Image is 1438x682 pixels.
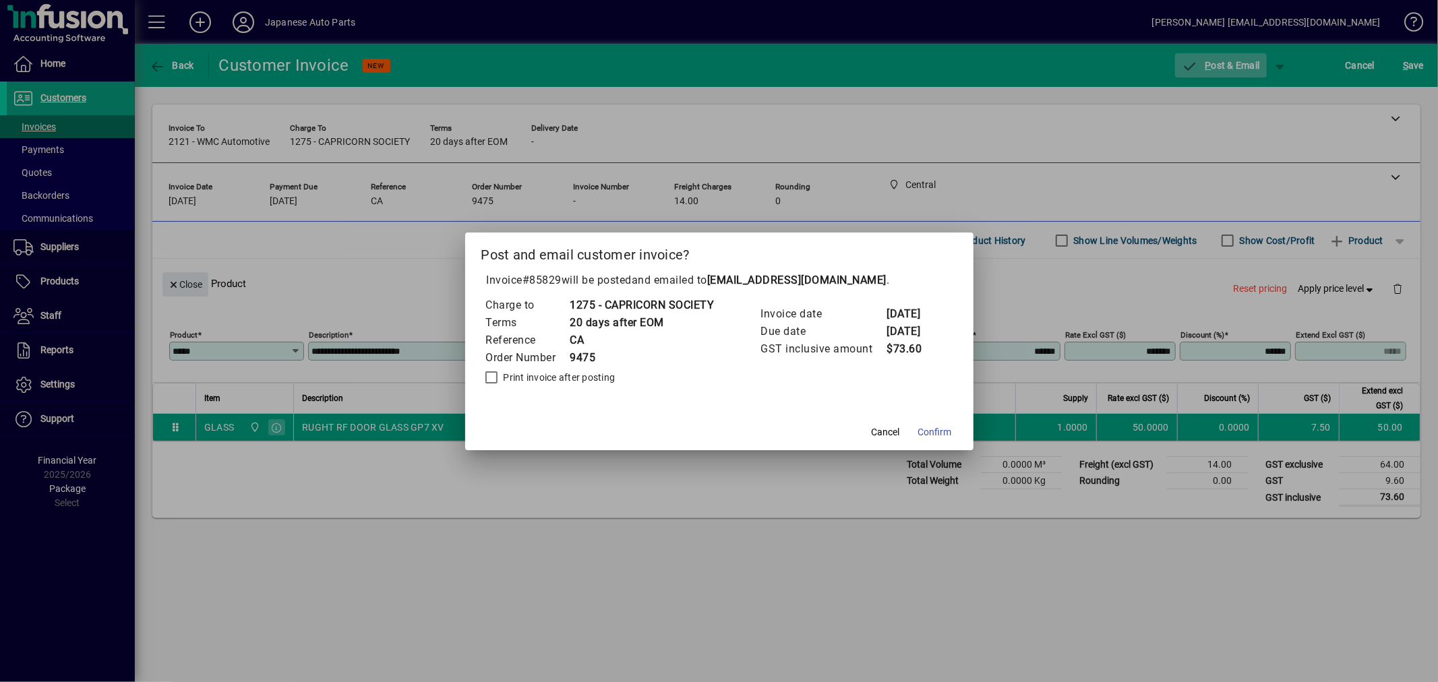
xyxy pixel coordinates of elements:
span: Cancel [872,425,900,439]
td: 1275 - CAPRICORN SOCIETY [570,297,715,314]
td: Order Number [485,349,570,367]
td: 20 days after EOM [570,314,715,332]
td: Reference [485,332,570,349]
td: GST inclusive amount [760,340,887,358]
td: Invoice date [760,305,887,323]
span: Confirm [918,425,952,439]
label: Print invoice after posting [501,371,616,384]
button: Confirm [913,421,957,445]
span: #85829 [522,274,562,286]
span: and emailed to [632,274,887,286]
td: CA [570,332,715,349]
button: Cancel [864,421,907,445]
td: $73.60 [887,340,940,358]
p: Invoice will be posted . [481,272,957,288]
td: Terms [485,314,570,332]
b: [EMAIL_ADDRESS][DOMAIN_NAME] [707,274,887,286]
td: Due date [760,323,887,340]
td: [DATE] [887,323,940,340]
td: 9475 [570,349,715,367]
td: Charge to [485,297,570,314]
td: [DATE] [887,305,940,323]
h2: Post and email customer invoice? [465,232,973,272]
